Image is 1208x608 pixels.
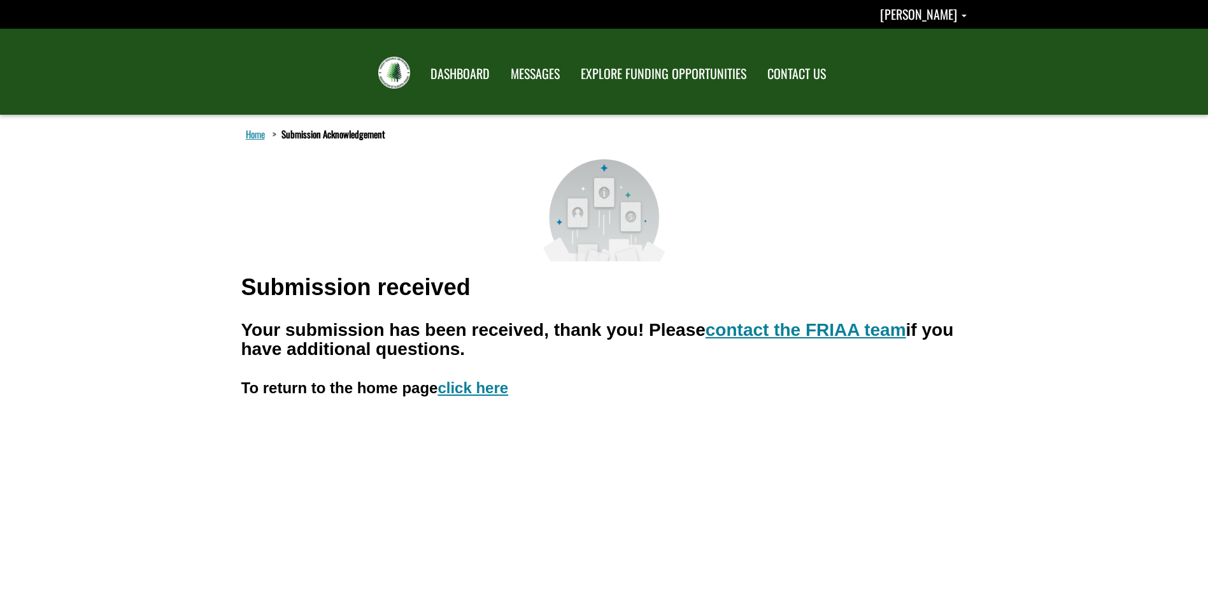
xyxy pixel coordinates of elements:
a: DASHBOARD [421,58,499,90]
a: MESSAGES [501,58,569,90]
a: EXPLORE FUNDING OPPORTUNITIES [571,58,756,90]
h3: To return to the home page [241,380,509,396]
h1: Submission received [241,275,471,300]
a: CONTACT US [758,58,835,90]
li: Submission Acknowledgement [269,127,385,141]
span: [PERSON_NAME] [880,4,957,24]
h2: Your submission has been received, thank you! Please if you have additional questions. [241,321,967,360]
a: Home [243,126,267,142]
a: Kevin Kuhn [880,4,967,24]
a: click here [437,379,508,396]
img: FRIAA Submissions Portal [378,57,410,89]
a: contact the FRIAA team [706,320,906,340]
nav: Main Navigation [419,54,835,90]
